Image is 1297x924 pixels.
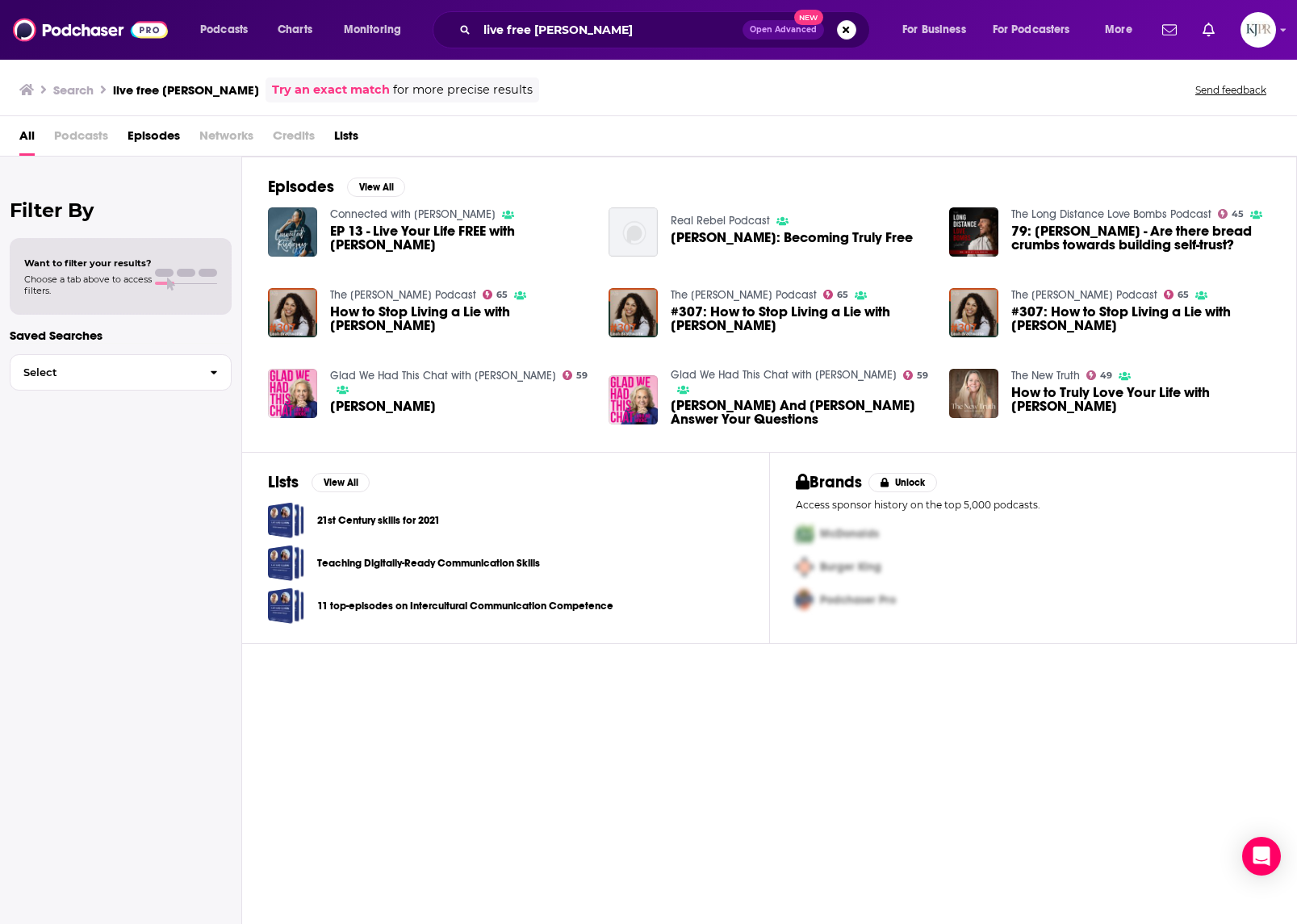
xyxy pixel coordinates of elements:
[1196,16,1221,44] a: Show notifications dropdown
[477,17,743,43] input: Search podcasts, credits, & more...
[330,369,556,383] a: Glad We Had This Chat with Caroline Hirons
[1011,305,1270,332] span: #307: How to Stop Living a Lie with [PERSON_NAME]
[10,367,197,378] span: Select
[268,207,317,257] img: EP 13 - Live Your Life FREE with Leah Brathwaite
[483,290,508,299] a: 65
[794,10,823,25] span: New
[609,207,658,257] img: Leah Brathwaite: Becoming Truly Free
[268,177,405,197] a: EpisodesView All
[1218,209,1245,219] a: 45
[949,288,998,337] img: #307: How to Stop Living a Lie with Leah Brathwaite
[1164,290,1190,299] a: 65
[330,399,436,413] span: [PERSON_NAME]
[334,123,358,156] a: Lists
[330,305,589,332] a: How to Stop Living a Lie with Leah Brathwaite
[789,517,820,550] img: First Pro Logo
[10,328,232,343] p: Saved Searches
[1241,12,1276,48] button: Show profile menu
[1011,207,1211,221] a: The Long Distance Love Bombs Podcast
[1178,291,1189,299] span: 65
[10,199,232,222] h2: Filter By
[609,288,658,337] a: #307: How to Stop Living a Lie with Leah Brathwaite
[268,288,317,337] img: How to Stop Living a Lie with Leah Brathwaite
[671,305,930,332] a: #307: How to Stop Living a Lie with Leah Brathwaite
[1011,224,1270,252] a: 79: Leah Brathwaite - Are there bread crumbs towards building self-trust?
[903,370,929,380] a: 59
[268,545,304,581] a: Teaching Digitally-Ready Communication Skills
[796,499,1271,511] p: Access sponsor history on the top 5,000 podcasts.
[330,288,476,302] a: The Mark Groves Podcast
[128,123,180,156] span: Episodes
[200,19,248,41] span: Podcasts
[917,372,928,379] span: 59
[671,399,930,426] span: [PERSON_NAME] And [PERSON_NAME] Answer Your Questions
[19,123,35,156] a: All
[789,583,820,617] img: Third Pro Logo
[330,224,589,252] a: EP 13 - Live Your Life FREE with Leah Brathwaite
[268,369,317,418] img: Candice Brathwaite
[671,288,817,302] a: The Mark Groves Podcast
[24,257,152,269] span: Want to filter your results?
[1190,83,1271,97] button: Send feedback
[789,550,820,583] img: Second Pro Logo
[273,123,315,156] span: Credits
[267,17,322,43] a: Charts
[820,593,896,607] span: Podchaser Pro
[891,17,986,43] button: open menu
[837,291,848,299] span: 65
[199,123,253,156] span: Networks
[268,587,304,624] a: 11 top-episodes on Intercultural Communication Competence
[1100,372,1112,379] span: 49
[330,207,496,221] a: Connected with RudieJay
[1232,211,1244,218] span: 45
[1094,17,1153,43] button: open menu
[563,370,588,380] a: 59
[113,82,259,98] h3: live free [PERSON_NAME]
[312,473,370,492] button: View All
[53,82,94,98] h3: Search
[750,26,817,34] span: Open Advanced
[823,290,849,299] a: 65
[868,473,937,492] button: Unlock
[333,17,422,43] button: open menu
[268,472,370,492] a: ListsView All
[1241,12,1276,48] span: Logged in as KJPRpodcast
[1011,386,1270,413] span: How to Truly Love Your Life with [PERSON_NAME]
[1105,19,1132,41] span: More
[393,81,533,99] span: for more precise results
[344,19,401,41] span: Monitoring
[609,375,658,424] img: Candice Brathwaite And Caroline Hirons Answer Your Questions
[54,123,108,156] span: Podcasts
[1086,370,1113,380] a: 49
[949,207,998,257] img: 79: Leah Brathwaite - Are there bread crumbs towards building self-trust?
[1011,305,1270,332] a: #307: How to Stop Living a Lie with Leah Brathwaite
[993,19,1070,41] span: For Podcasters
[1011,386,1270,413] a: How to Truly Love Your Life with Leah Brathwaite
[24,274,152,296] span: Choose a tab above to access filters.
[576,372,588,379] span: 59
[272,81,390,99] a: Try an exact match
[317,512,440,529] a: 21st Century skills for 2021
[268,472,299,492] h2: Lists
[820,560,881,574] span: Burger King
[448,11,885,48] div: Search podcasts, credits, & more...
[671,399,930,426] a: Candice Brathwaite And Caroline Hirons Answer Your Questions
[1011,288,1157,302] a: The Mark Groves Podcast
[268,502,304,538] a: 21st Century skills for 2021
[330,399,436,413] a: Candice Brathwaite
[796,472,863,492] h2: Brands
[671,214,770,228] a: Real Rebel Podcast
[671,305,930,332] span: #307: How to Stop Living a Lie with [PERSON_NAME]
[10,354,232,391] button: Select
[949,369,998,418] img: How to Truly Love Your Life with Leah Brathwaite
[317,554,540,572] a: Teaching Digitally-Ready Communication Skills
